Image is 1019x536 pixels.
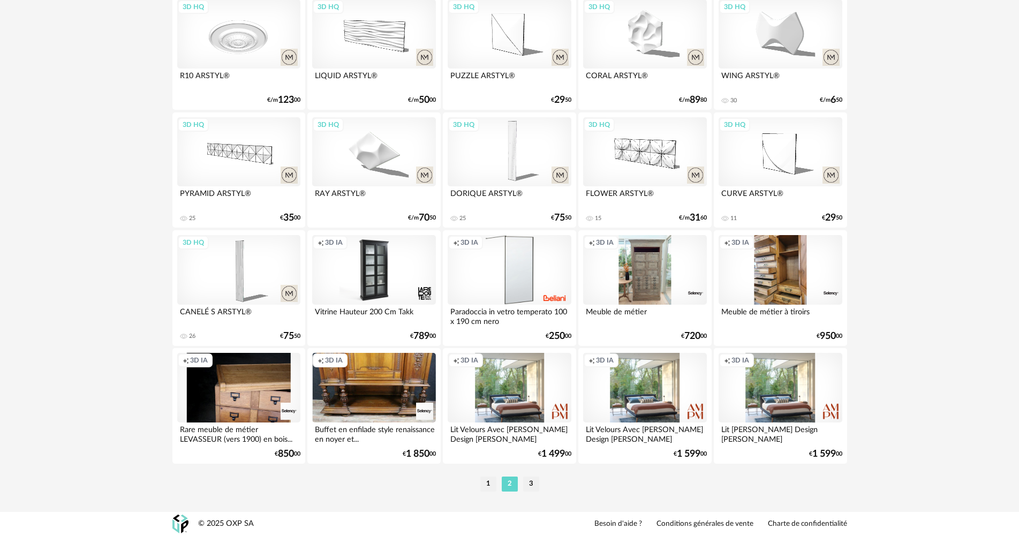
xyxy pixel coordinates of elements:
[448,422,571,444] div: Lit Velours Avec [PERSON_NAME] Design [PERSON_NAME]
[283,214,294,222] span: 35
[724,238,730,247] span: Creation icon
[312,305,435,326] div: Vitrine Hauteur 200 Cm Takk
[809,450,842,458] div: € 00
[459,215,466,222] div: 25
[549,333,565,340] span: 250
[714,230,847,346] a: Creation icon 3D IA Meuble de métier à tiroirs €95000
[831,96,836,104] span: 6
[596,238,614,247] span: 3D IA
[267,96,300,104] div: €/m 00
[177,69,300,90] div: R10 ARSTYL®
[480,477,496,492] li: 1
[690,96,700,104] span: 89
[656,519,753,529] a: Conditions générales de vente
[406,450,429,458] span: 1 850
[538,450,571,458] div: € 00
[684,333,700,340] span: 720
[178,118,209,132] div: 3D HQ
[677,450,700,458] span: 1 599
[817,333,842,340] div: € 00
[541,450,565,458] span: 1 499
[403,450,436,458] div: € 00
[674,450,707,458] div: € 00
[278,450,294,458] span: 850
[730,97,737,104] div: 30
[578,112,711,228] a: 3D HQ FLOWER ARSTYL® 15 €/m3160
[453,238,459,247] span: Creation icon
[177,422,300,444] div: Rare meuble de métier LEVASSEUR (vers 1900) en bois...
[325,238,343,247] span: 3D IA
[312,186,435,208] div: RAY ARSTYL®
[583,186,706,208] div: FLOWER ARSTYL®
[554,214,565,222] span: 75
[578,348,711,464] a: Creation icon 3D IA Lit Velours Avec [PERSON_NAME] Design [PERSON_NAME] €1 59900
[183,356,189,365] span: Creation icon
[172,230,305,346] a: 3D HQ CANELÉ S ARSTYL® 26 €7550
[822,214,842,222] div: € 50
[280,214,300,222] div: € 00
[731,238,749,247] span: 3D IA
[461,356,478,365] span: 3D IA
[730,215,737,222] div: 11
[719,305,842,326] div: Meuble de métier à tiroirs
[177,186,300,208] div: PYRAMID ARSTYL®
[172,515,188,533] img: OXP
[820,333,836,340] span: 950
[594,519,642,529] a: Besoin d'aide ?
[443,112,576,228] a: 3D HQ DORIQUE ARSTYL® 25 €7550
[313,118,344,132] div: 3D HQ
[190,356,208,365] span: 3D IA
[584,118,615,132] div: 3D HQ
[719,422,842,444] div: Lit [PERSON_NAME] Design [PERSON_NAME]
[588,356,595,365] span: Creation icon
[583,305,706,326] div: Meuble de métier
[681,333,707,340] div: € 00
[554,96,565,104] span: 29
[312,422,435,444] div: Buffet en enfilade style renaissance en noyer et...
[318,238,324,247] span: Creation icon
[588,238,595,247] span: Creation icon
[172,112,305,228] a: 3D HQ PYRAMID ARSTYL® 25 €3500
[453,356,459,365] span: Creation icon
[448,305,571,326] div: Paradoccia in vetro temperato 100 x 190 cm nero
[502,477,518,492] li: 2
[820,96,842,104] div: €/m 50
[546,333,571,340] div: € 00
[410,333,436,340] div: € 00
[307,230,440,346] a: Creation icon 3D IA Vitrine Hauteur 200 Cm Takk €78900
[714,112,847,228] a: 3D HQ CURVE ARSTYL® 11 €2950
[731,356,749,365] span: 3D IA
[714,348,847,464] a: Creation icon 3D IA Lit [PERSON_NAME] Design [PERSON_NAME] €1 59900
[443,348,576,464] a: Creation icon 3D IA Lit Velours Avec [PERSON_NAME] Design [PERSON_NAME] €1 49900
[461,238,478,247] span: 3D IA
[189,333,195,340] div: 26
[679,96,707,104] div: €/m 80
[278,96,294,104] span: 123
[724,356,730,365] span: Creation icon
[551,96,571,104] div: € 50
[768,519,847,529] a: Charte de confidentialité
[551,214,571,222] div: € 50
[318,356,324,365] span: Creation icon
[719,118,750,132] div: 3D HQ
[812,450,836,458] span: 1 599
[408,214,436,222] div: €/m 50
[595,215,601,222] div: 15
[177,305,300,326] div: CANELÉ S ARSTYL®
[583,69,706,90] div: CORAL ARSTYL®
[325,356,343,365] span: 3D IA
[690,214,700,222] span: 31
[283,333,294,340] span: 75
[583,422,706,444] div: Lit Velours Avec [PERSON_NAME] Design [PERSON_NAME]
[419,214,429,222] span: 70
[408,96,436,104] div: €/m 00
[719,69,842,90] div: WING ARSTYL®
[719,186,842,208] div: CURVE ARSTYL®
[307,112,440,228] a: 3D HQ RAY ARSTYL® €/m7050
[596,356,614,365] span: 3D IA
[523,477,539,492] li: 3
[578,230,711,346] a: Creation icon 3D IA Meuble de métier €72000
[178,236,209,250] div: 3D HQ
[198,519,254,529] div: © 2025 OXP SA
[825,214,836,222] span: 29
